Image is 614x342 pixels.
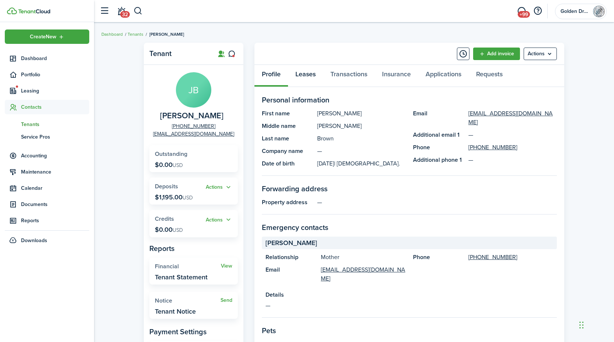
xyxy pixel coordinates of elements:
span: Dashboard [21,55,89,62]
span: Contacts [21,103,89,111]
panel-main-description: — [266,301,553,310]
span: Calendar [21,184,89,192]
span: Documents [21,200,89,208]
button: Open menu [524,48,557,60]
widget-stats-title: Notice [155,297,221,304]
widget-stats-description: Tenant Statement [155,273,208,281]
a: Applications [418,65,469,87]
panel-main-title: Phone [413,143,465,152]
a: View [221,263,232,269]
div: Drag [579,314,584,336]
span: Outstanding [155,150,187,158]
a: [EMAIL_ADDRESS][DOMAIN_NAME] [153,130,234,138]
a: [PHONE_NUMBER] [468,143,517,152]
button: Open resource center [531,5,544,17]
button: Open menu [5,29,89,44]
span: Maintenance [21,168,89,176]
a: Dashboard [5,51,89,66]
span: Portfolio [21,71,89,78]
span: | [DEMOGRAPHIC_DATA]. [334,159,400,168]
span: Jaquan Brown [160,111,223,121]
a: Service Pros [5,130,89,143]
span: USD [183,194,193,202]
a: Notifications [114,2,128,21]
button: Actions [206,216,232,224]
panel-main-description: Brown [317,134,406,143]
a: [PHONE_NUMBER] [468,253,517,262]
p: $0.00 [155,161,183,168]
span: Reports [21,217,89,224]
a: Dashboard [101,31,123,38]
a: Reports [5,213,89,228]
panel-main-title: Phone [413,253,465,262]
span: Accounting [21,152,89,160]
span: Golden Dreams LLC [561,9,590,14]
button: Actions [206,183,232,192]
widget-stats-description: Tenant Notice [155,308,196,315]
panel-main-description: [DATE] [317,159,406,168]
panel-main-subtitle: Payment Settings [149,326,238,337]
span: Downloads [21,237,47,244]
span: Tenants [21,121,89,128]
span: Leasing [21,87,89,95]
panel-main-title: Email [413,109,465,127]
img: TenantCloud [18,9,50,14]
a: [EMAIL_ADDRESS][DOMAIN_NAME] [468,109,557,127]
panel-main-title: Property address [262,198,313,207]
span: USD [173,161,183,169]
panel-main-title: Additional email 1 [413,130,465,139]
span: 32 [120,11,130,18]
button: Search [133,5,143,17]
a: Send [221,297,232,303]
panel-main-subtitle: Reports [149,243,238,254]
span: Service Pros [21,133,89,141]
span: [PERSON_NAME] [266,238,317,248]
span: Deposits [155,182,178,191]
span: USD [173,226,183,234]
panel-main-description: — [317,147,406,156]
panel-main-description: [PERSON_NAME] [317,122,406,130]
panel-main-title: Middle name [262,122,313,130]
panel-main-title: First name [262,109,313,118]
panel-main-title: Email [266,265,317,283]
panel-main-title: Relationship [266,253,317,262]
button: Open menu [206,216,232,224]
panel-main-title: Company name [262,147,313,156]
p: $1,195.00 [155,193,193,201]
span: [PERSON_NAME] [149,31,184,38]
button: Timeline [457,48,469,60]
panel-main-title: Additional phone 1 [413,156,465,164]
panel-main-title: Details [266,290,553,299]
panel-main-title: Tenant [149,49,208,58]
a: Insurance [375,65,418,87]
a: [PHONE_NUMBER] [172,122,215,130]
panel-main-section-title: Personal information [262,94,557,105]
a: Requests [469,65,510,87]
panel-main-section-title: Emergency contacts [262,222,557,233]
iframe: Chat Widget [577,307,614,342]
button: Open menu [206,183,232,192]
panel-main-title: Last name [262,134,313,143]
panel-main-title: Date of birth [262,159,313,168]
panel-main-section-title: Forwarding address [262,183,557,194]
img: Golden Dreams LLC [593,6,605,17]
a: Transactions [323,65,375,87]
a: Tenants [5,118,89,130]
avatar-text: JB [176,72,211,108]
img: TenantCloud [7,7,17,14]
panel-main-description: — [317,198,557,207]
span: +99 [518,11,530,18]
span: Credits [155,214,174,223]
a: Add invoice [473,48,520,60]
a: Messaging [514,2,528,21]
panel-main-section-title: Pets [262,325,557,336]
a: Leases [288,65,323,87]
a: Tenants [128,31,143,38]
panel-main-description: [PERSON_NAME] [317,109,406,118]
span: Create New [30,34,56,39]
widget-stats-title: Financial [155,263,221,270]
menu-btn: Actions [524,48,557,60]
